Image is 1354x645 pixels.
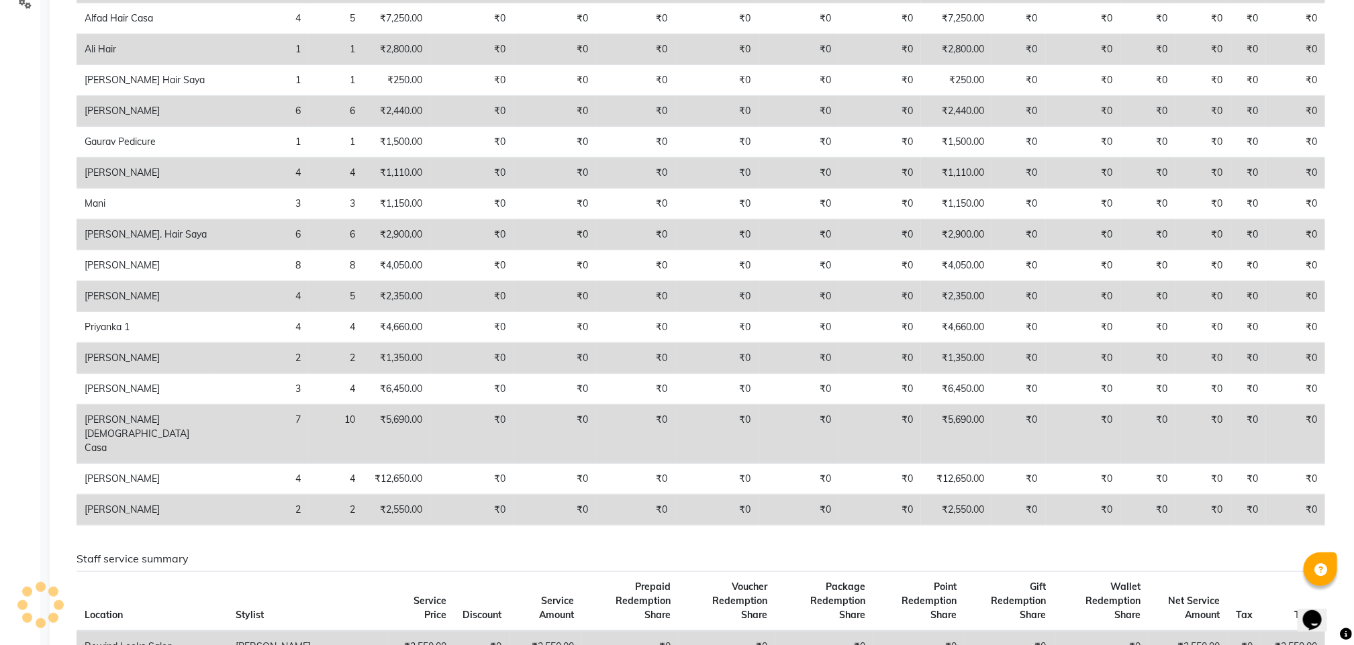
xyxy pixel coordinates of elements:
td: ₹0 [839,343,921,374]
td: ₹0 [675,219,759,250]
td: ₹2,440.00 [921,96,992,127]
td: ₹0 [1046,3,1121,34]
td: ₹0 [1266,281,1325,312]
td: ₹0 [839,219,921,250]
td: ₹0 [514,127,596,158]
td: ₹0 [1230,405,1266,464]
td: ₹0 [839,374,921,405]
td: ₹0 [1266,312,1325,343]
span: Tax [1237,609,1253,621]
td: ₹1,110.00 [363,158,431,189]
span: Service Amount [539,595,574,621]
td: ₹0 [431,343,514,374]
td: ₹1,110.00 [921,158,992,189]
td: ₹0 [596,65,675,96]
td: ₹0 [431,3,514,34]
td: ₹0 [1046,158,1121,189]
td: ₹0 [1266,3,1325,34]
td: ₹0 [675,65,759,96]
td: ₹0 [1175,189,1230,219]
td: ₹0 [1230,158,1266,189]
td: 3 [215,189,309,219]
td: ₹0 [596,312,675,343]
td: ₹0 [1266,219,1325,250]
td: ₹0 [1046,312,1121,343]
td: Ali Hair [77,34,215,65]
td: ₹0 [675,250,759,281]
td: ₹2,350.00 [363,281,431,312]
td: ₹0 [839,464,921,495]
td: 4 [309,464,362,495]
td: ₹0 [431,65,514,96]
td: ₹1,150.00 [363,189,431,219]
td: ₹0 [1175,343,1230,374]
td: ₹0 [596,281,675,312]
td: ₹1,150.00 [921,189,992,219]
td: ₹0 [1046,127,1121,158]
td: ₹0 [514,464,596,495]
td: ₹0 [596,96,675,127]
td: ₹0 [675,127,759,158]
td: ₹0 [1121,3,1176,34]
td: ₹0 [1230,281,1266,312]
td: 1 [215,65,309,96]
td: ₹0 [596,250,675,281]
td: 4 [309,374,362,405]
td: ₹0 [1175,405,1230,464]
td: ₹0 [514,219,596,250]
td: [PERSON_NAME] [77,281,215,312]
td: ₹1,350.00 [363,343,431,374]
td: ₹0 [1230,189,1266,219]
td: ₹250.00 [921,65,992,96]
td: ₹0 [1175,250,1230,281]
td: ₹0 [992,3,1046,34]
td: ₹0 [1121,189,1176,219]
td: ₹0 [1175,219,1230,250]
td: ₹0 [992,189,1046,219]
td: ₹2,800.00 [921,34,992,65]
td: ₹0 [596,405,675,464]
td: ₹2,350.00 [921,281,992,312]
td: ₹0 [675,464,759,495]
td: ₹0 [992,158,1046,189]
td: ₹0 [1046,343,1121,374]
td: ₹0 [431,158,514,189]
td: ₹0 [1230,374,1266,405]
td: ₹0 [1266,96,1325,127]
td: ₹0 [839,34,921,65]
td: ₹0 [1046,281,1121,312]
td: ₹0 [431,281,514,312]
td: ₹0 [1046,495,1121,526]
td: [PERSON_NAME] [77,374,215,405]
span: Prepaid Redemption Share [616,581,671,621]
td: ₹0 [759,34,840,65]
td: ₹0 [514,65,596,96]
td: 4 [215,281,309,312]
td: ₹0 [1046,34,1121,65]
td: ₹0 [1046,374,1121,405]
td: 7 [215,405,309,464]
td: ₹0 [514,343,596,374]
td: ₹0 [1046,250,1121,281]
td: 4 [309,158,362,189]
td: ₹0 [431,464,514,495]
td: ₹12,650.00 [921,464,992,495]
td: ₹0 [759,374,840,405]
td: Priyanka 1 [77,312,215,343]
td: ₹0 [1175,34,1230,65]
td: ₹0 [431,219,514,250]
td: ₹0 [839,158,921,189]
td: ₹0 [1175,127,1230,158]
td: ₹0 [596,219,675,250]
td: ₹0 [992,127,1046,158]
td: ₹0 [1121,405,1176,464]
td: ₹7,250.00 [363,3,431,34]
td: 4 [215,3,309,34]
td: ₹0 [1175,495,1230,526]
td: ₹0 [596,189,675,219]
span: Stylist [236,609,264,621]
td: ₹0 [596,374,675,405]
td: ₹0 [1046,189,1121,219]
td: ₹0 [675,158,759,189]
td: ₹0 [992,312,1046,343]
